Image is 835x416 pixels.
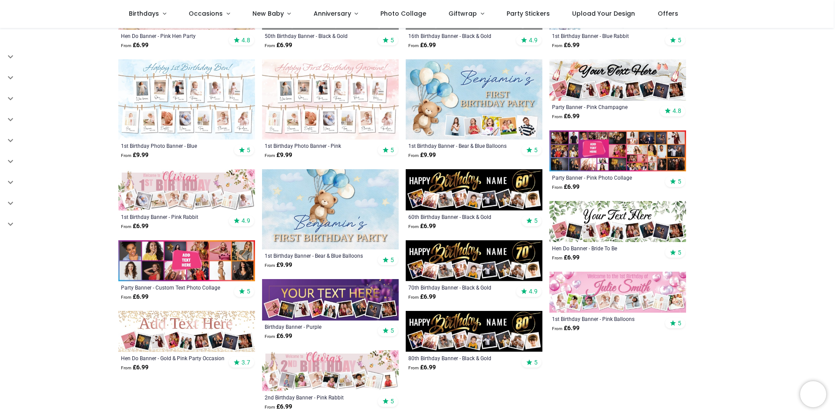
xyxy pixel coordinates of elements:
[800,381,826,407] iframe: Brevo live chat
[121,43,131,48] span: From
[262,169,399,249] img: Personalised 1st Birthday Backdrop Banner - Bear & Blue Balloons - Add Text
[534,146,538,154] span: 5
[408,363,436,372] strong: £ 6.99
[552,114,562,119] span: From
[449,9,477,18] span: Giftwrap
[408,142,514,149] a: 1st Birthday Banner - Bear & Blue Balloons
[265,332,292,341] strong: £ 6.99
[121,41,148,50] strong: £ 6.99
[121,224,131,229] span: From
[552,174,657,181] a: Party Banner - Pink Photo Collage
[408,224,419,229] span: From
[265,405,275,409] span: From
[390,256,394,264] span: 5
[265,153,275,158] span: From
[552,41,580,50] strong: £ 6.99
[408,355,514,361] a: 80th Birthday Banner - Black & Gold
[673,107,681,115] span: 4.8
[552,326,562,331] span: From
[390,146,394,154] span: 5
[265,41,292,50] strong: £ 6.99
[265,263,275,268] span: From
[242,217,250,225] span: 4.9
[406,311,542,352] img: Personalised Happy 80th Birthday Banner - Black & Gold - Custom Name & 9 Photo Upload
[552,43,562,48] span: From
[552,112,580,121] strong: £ 6.99
[121,295,131,300] span: From
[118,240,255,281] img: Personalised Party Banner - Custom Text Photo Collage - 12 Photo Upload
[390,327,394,334] span: 5
[265,32,370,39] a: 50th Birthday Banner - Black & Gold
[242,36,250,44] span: 4.8
[549,272,686,313] img: Personalised 1st Birthday Banner - Pink Balloons - Custom Name & 9 Photo Upload
[118,169,255,210] img: Personalised Happy 1st Birthday Banner - Pink Rabbit - Custom Name & 9 Photo Upload
[121,142,226,149] a: 1st Birthday Photo Banner - Blue
[265,252,370,259] a: 1st Birthday Banner - Bear & Blue Balloons
[408,284,514,291] div: 70th Birthday Banner - Black & Gold
[406,240,542,281] img: Personalised Happy 70th Birthday Banner - Black & Gold - Custom Name & 9 Photo Upload
[408,41,436,50] strong: £ 6.99
[262,279,399,320] img: Personalised Happy Birthday Banner - Purple - 9 Photo Upload
[408,365,419,370] span: From
[189,9,223,18] span: Occasions
[118,59,255,140] img: Personalised 1st Birthday Photo Banner - Blue - Custom Text
[265,323,370,330] a: Birthday Banner - Purple
[534,217,538,225] span: 5
[408,295,419,300] span: From
[121,293,148,301] strong: £ 6.99
[121,363,148,372] strong: £ 6.99
[549,59,686,100] img: Personalised Party Banner - Pink Champagne - 9 Photo Upload & Custom Text
[552,183,580,191] strong: £ 6.99
[552,256,562,260] span: From
[408,32,514,39] a: 16th Birthday Banner - Black & Gold
[262,59,399,140] img: Personalised 1st Birthday Photo Banner - Pink - Custom Text & Photos
[265,43,275,48] span: From
[118,311,255,352] img: Personalised Hen Do Banner - Gold & Pink Party Occasion - 9 Photo Upload
[408,153,419,158] span: From
[265,151,292,160] strong: £ 9.99
[121,151,148,160] strong: £ 9.99
[408,213,514,220] a: 60th Birthday Banner - Black & Gold
[390,36,394,44] span: 5
[534,358,538,366] span: 5
[265,142,370,149] a: 1st Birthday Photo Banner - Pink
[247,287,250,295] span: 5
[247,146,250,154] span: 5
[572,9,635,18] span: Upload Your Design
[552,245,657,252] a: Hen Do Banner - Bride To Be
[552,315,657,322] a: 1st Birthday Banner - Pink Balloons
[314,9,351,18] span: Anniversary
[552,185,562,190] span: From
[121,365,131,370] span: From
[552,32,657,39] div: 1st Birthday Banner - Blue Rabbit
[529,36,538,44] span: 4.9
[265,334,275,339] span: From
[549,201,686,242] img: Personalised Hen Do Banner - Bride To Be - 9 Photo Upload
[678,249,681,256] span: 5
[121,153,131,158] span: From
[121,213,226,220] a: 1st Birthday Banner - Pink Rabbit
[121,32,226,39] a: Hen Do Banner - Pink Hen Party
[129,9,159,18] span: Birthdays
[408,222,436,231] strong: £ 6.99
[121,222,148,231] strong: £ 6.99
[121,355,226,361] a: Hen Do Banner - Gold & Pink Party Occasion
[265,261,292,269] strong: £ 9.99
[252,9,284,18] span: New Baby
[265,394,370,401] a: 2nd Birthday Banner - Pink Rabbit
[549,130,686,171] img: Personalised Party Banner - Pink Photo Collage - Add Text & 30 Photo Upload
[121,284,226,291] div: Party Banner - Custom Text Photo Collage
